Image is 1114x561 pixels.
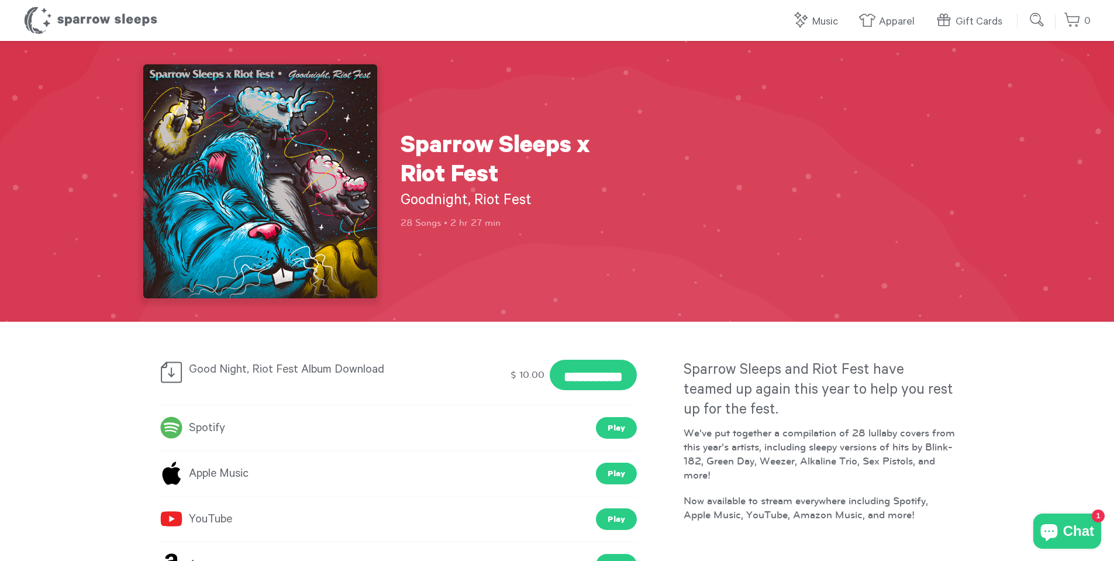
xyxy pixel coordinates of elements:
[1030,514,1105,552] inbox-online-store-chat: Shopify online store chat
[509,364,547,386] div: $ 10.00
[160,360,406,384] div: Good Night, Riot Fest Album Download
[23,6,158,35] h1: Sparrow Sleeps
[160,509,232,530] a: YouTube
[401,192,611,212] h2: Goodnight, Riot Fest
[684,494,955,522] p: Now available to stream everywhere including Spotify, Apple Music, YouTube, Amazon Music, and more!
[143,64,377,298] img: Goodnight, Riot Fest: The Official Riot Fest 2025 Lullaby Compilation
[596,463,637,484] a: Play
[1064,9,1091,34] a: 0
[596,417,637,439] a: Play
[160,418,225,439] a: Spotify
[401,216,611,229] p: 28 Songs • 2 hr 27 min
[684,426,955,482] p: We've put together a compilation of 28 lullaby covers from this year's artists, including sleepy ...
[684,362,955,421] h3: Sparrow Sleeps and Riot Fest have teamed up again this year to help you rest up for the fest.
[160,463,249,484] a: Apple Music
[792,9,844,35] a: Music
[596,508,637,530] a: Play
[401,133,611,192] h1: Sparrow Sleeps x Riot Fest
[1026,8,1049,32] input: Submit
[858,9,920,35] a: Apparel
[935,9,1008,35] a: Gift Cards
